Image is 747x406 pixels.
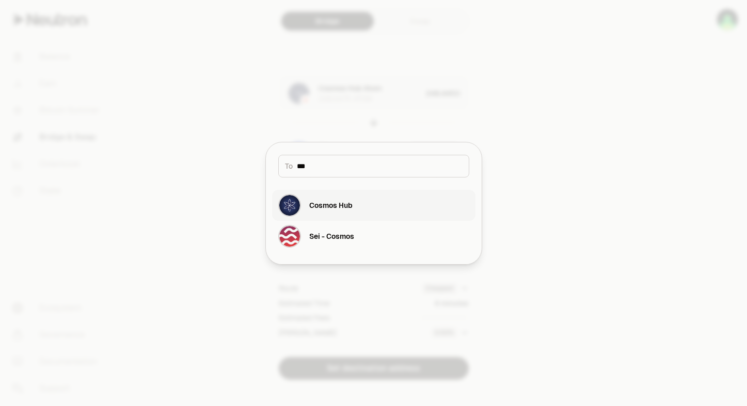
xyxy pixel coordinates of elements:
div: Cosmos Hub [309,200,353,210]
img: Cosmos Hub Logo [279,195,300,216]
button: Cosmos Hub LogoCosmos Hub [272,190,475,221]
img: Sei - Cosmos Logo [279,226,300,247]
div: Sei - Cosmos [309,231,354,241]
button: Sei - Cosmos LogoSei - Cosmos [272,221,475,252]
span: To [285,161,293,171]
